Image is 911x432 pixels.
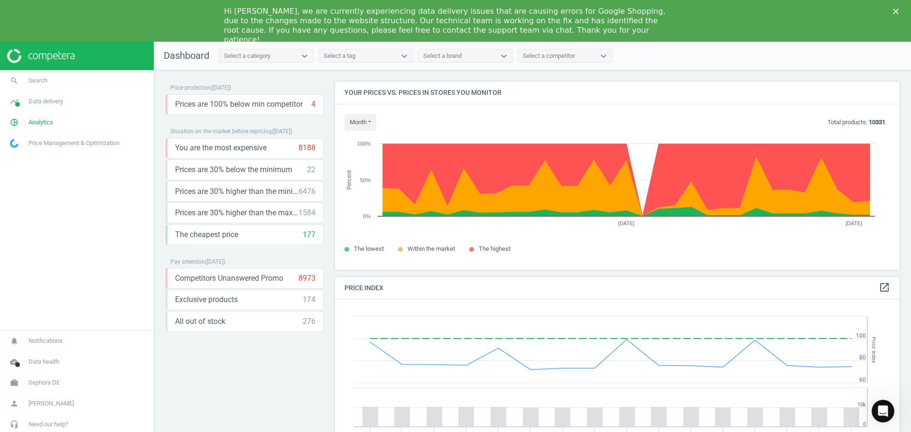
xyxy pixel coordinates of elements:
tspan: Price Index [871,337,877,363]
span: The lowest [354,245,384,252]
span: ( [DATE] ) [205,258,225,265]
text: 60 [859,377,866,383]
img: wGWNvw8QSZomAAAAABJRU5ErkJggg== [10,139,19,148]
text: 0% [363,213,371,219]
div: 177 [303,230,316,240]
div: 276 [303,316,316,327]
div: 8188 [298,143,316,153]
div: 1584 [298,208,316,218]
i: person [5,395,23,413]
span: Data health [28,358,59,366]
text: 50% [360,177,371,183]
text: 0 [863,421,866,427]
div: 6476 [298,186,316,197]
span: Data delivery [28,97,63,106]
i: open_in_new [879,282,890,293]
div: Select a category [224,52,270,60]
span: Sephora DE [28,378,60,387]
span: Prices are 30% below the minimum [175,165,292,175]
span: [PERSON_NAME] [28,399,74,408]
span: The highest [479,245,511,252]
tspan: [DATE] [846,221,862,226]
i: search [5,72,23,90]
button: month [344,114,376,131]
div: 174 [303,294,316,305]
span: Prices are 30% higher than the minimum [175,186,298,197]
i: cloud_done [5,353,23,371]
a: open_in_new [879,282,890,294]
i: pie_chart_outlined [5,113,23,131]
div: 4 [311,99,316,110]
text: 100 [856,332,866,339]
span: Within the market [408,245,455,252]
span: Pay attention [170,258,205,265]
span: Prices are 30% higher than the maximal [175,208,298,218]
span: Analytics [28,118,53,127]
tspan: [DATE] [618,221,635,226]
i: work [5,374,23,392]
div: 8973 [298,273,316,284]
text: 80 [859,354,866,361]
span: Prices are 100% below min competitor [175,99,303,110]
span: Notifications [28,337,63,345]
span: Price protection [170,84,211,91]
span: ( [DATE] ) [272,128,292,135]
img: ajHJNr6hYgQAAAAASUVORK5CYII= [7,49,74,63]
text: 10k [857,402,866,408]
div: Select a competitor [523,52,575,60]
span: Dashboard [164,50,209,61]
span: Need our help? [28,420,68,429]
div: Select a tag [324,52,355,60]
span: Competitors Unanswered Promo [175,273,283,284]
h4: Your prices vs. prices in stores you monitor [335,82,900,104]
i: notifications [5,332,23,350]
tspan: Percent [346,170,353,190]
span: Price Management & Optimization [28,139,120,147]
b: 10331 [869,119,885,126]
div: Close [893,9,902,14]
div: Select a brand [423,52,462,60]
p: Total products: [827,118,885,127]
text: 100% [357,141,371,147]
span: Situation on the market before repricing [170,128,272,135]
span: All out of stock [175,316,225,327]
span: Search [28,76,47,85]
span: You are the most expensive [175,143,267,153]
span: The cheapest price [175,230,238,240]
i: timeline [5,92,23,110]
span: ( [DATE] ) [211,84,231,91]
iframe: Intercom live chat [872,400,894,423]
div: Hi [PERSON_NAME], we are currently experiencing data delivery issues that are causing errors for ... [224,7,672,45]
div: 22 [307,165,316,175]
span: Exclusive products [175,294,238,305]
h4: Price Index [335,277,900,299]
